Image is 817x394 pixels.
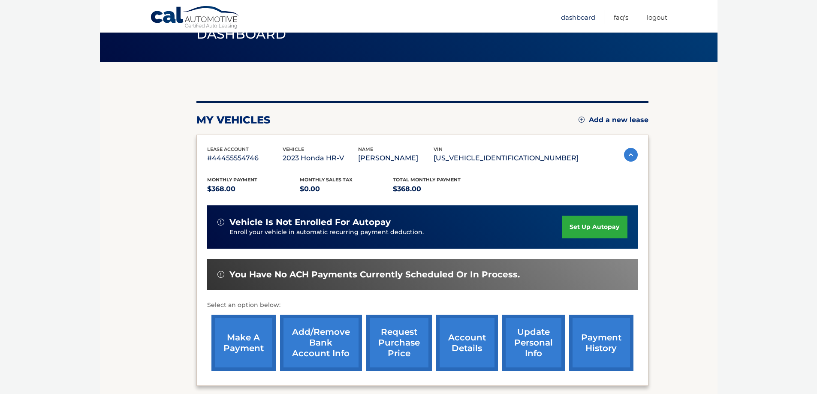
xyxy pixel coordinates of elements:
span: Monthly sales Tax [300,177,353,183]
p: $368.00 [207,183,300,195]
p: [PERSON_NAME] [358,152,434,164]
span: lease account [207,146,249,152]
span: name [358,146,373,152]
p: Select an option below: [207,300,638,310]
a: Add a new lease [579,116,648,124]
img: alert-white.svg [217,271,224,278]
a: update personal info [502,315,565,371]
img: add.svg [579,117,585,123]
span: vehicle [283,146,304,152]
a: Logout [647,10,667,24]
a: Cal Automotive [150,6,240,30]
p: [US_VEHICLE_IDENTIFICATION_NUMBER] [434,152,579,164]
span: Monthly Payment [207,177,257,183]
img: accordion-active.svg [624,148,638,162]
a: set up autopay [562,216,627,238]
span: Total Monthly Payment [393,177,461,183]
a: Add/Remove bank account info [280,315,362,371]
p: $368.00 [393,183,486,195]
a: make a payment [211,315,276,371]
img: alert-white.svg [217,219,224,226]
p: $0.00 [300,183,393,195]
span: You have no ACH payments currently scheduled or in process. [229,269,520,280]
p: #44455554746 [207,152,283,164]
p: Enroll your vehicle in automatic recurring payment deduction. [229,228,562,237]
span: vin [434,146,443,152]
a: request purchase price [366,315,432,371]
a: payment history [569,315,633,371]
span: Dashboard [196,26,286,42]
p: 2023 Honda HR-V [283,152,358,164]
span: vehicle is not enrolled for autopay [229,217,391,228]
a: FAQ's [614,10,628,24]
a: account details [436,315,498,371]
a: Dashboard [561,10,595,24]
h2: my vehicles [196,114,271,126]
